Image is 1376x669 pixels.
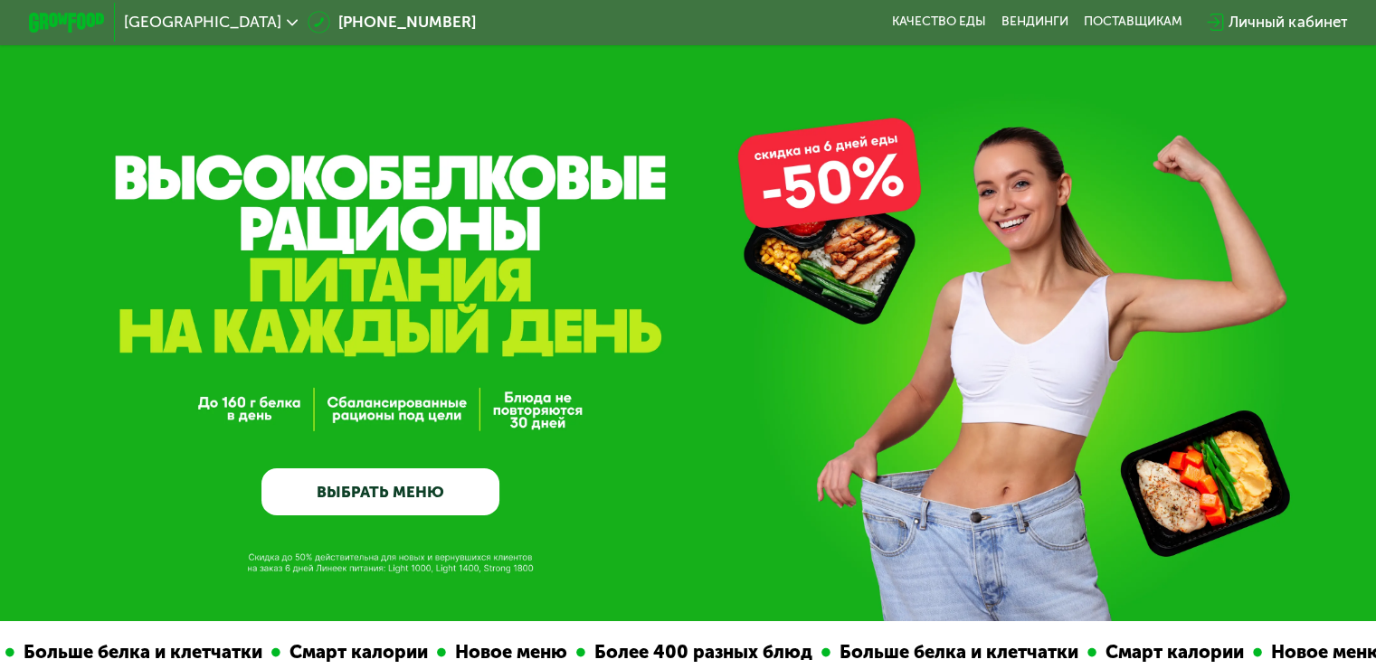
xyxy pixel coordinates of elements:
[1079,638,1236,666] div: Смарт калории
[124,14,281,30] span: [GEOGRAPHIC_DATA]
[263,638,420,666] div: Смарт калории
[1084,14,1182,30] div: поставщикам
[1245,638,1375,666] div: Новое меню
[1001,14,1068,30] a: Вендинги
[1229,11,1347,33] div: Личный кабинет
[261,468,499,516] a: ВЫБРАТЬ МЕНЮ
[429,638,559,666] div: Новое меню
[813,638,1070,666] div: Больше белка и клетчатки
[892,14,986,30] a: Качество еды
[568,638,804,666] div: Более 400 разных блюд
[308,11,476,33] a: [PHONE_NUMBER]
